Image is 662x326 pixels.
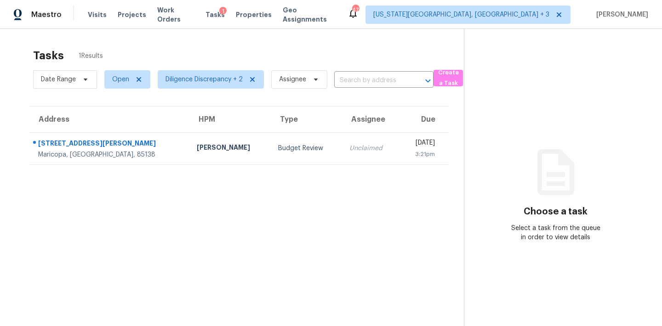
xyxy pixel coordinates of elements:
[88,10,107,19] span: Visits
[38,150,182,159] div: Maricopa, [GEOGRAPHIC_DATA], 85138
[236,10,272,19] span: Properties
[407,150,435,159] div: 3:21pm
[434,70,463,86] button: Create a Task
[197,143,263,154] div: [PERSON_NAME]
[399,107,449,132] th: Due
[422,74,434,87] button: Open
[79,51,103,61] span: 1 Results
[38,139,182,150] div: [STREET_ADDRESS][PERSON_NAME]
[278,144,335,153] div: Budget Review
[205,11,225,18] span: Tasks
[593,10,648,19] span: [PERSON_NAME]
[352,6,359,15] div: 47
[510,224,601,242] div: Select a task from the queue in order to view details
[112,75,129,84] span: Open
[165,75,243,84] span: Diligence Discrepancy + 2
[189,107,271,132] th: HPM
[283,6,337,24] span: Geo Assignments
[279,75,306,84] span: Assignee
[334,73,408,88] input: Search by address
[349,144,392,153] div: Unclaimed
[29,107,189,132] th: Address
[118,10,146,19] span: Projects
[373,10,549,19] span: [US_STATE][GEOGRAPHIC_DATA], [GEOGRAPHIC_DATA] + 3
[41,75,76,84] span: Date Range
[407,138,435,150] div: [DATE]
[157,6,195,24] span: Work Orders
[33,51,64,60] h2: Tasks
[271,107,342,132] th: Type
[524,207,588,216] h3: Choose a task
[219,7,227,16] div: 1
[438,67,458,89] span: Create a Task
[31,10,62,19] span: Maestro
[342,107,399,132] th: Assignee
